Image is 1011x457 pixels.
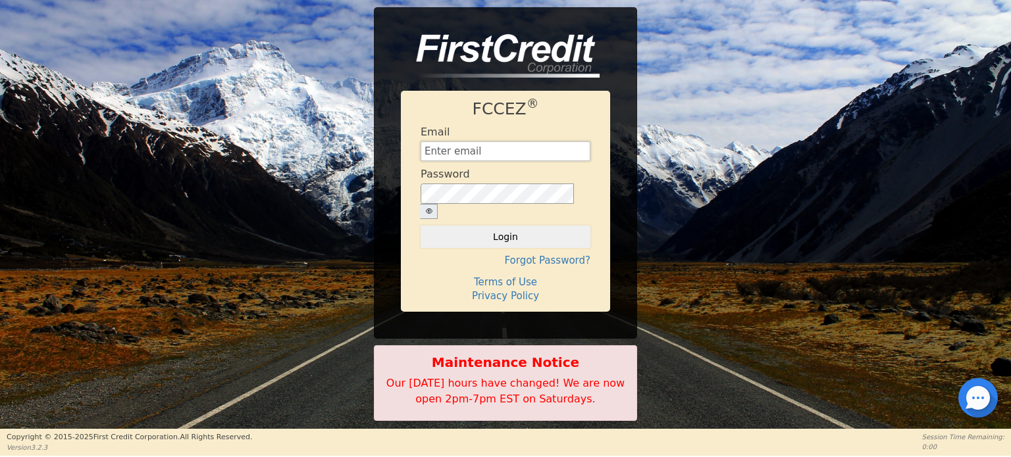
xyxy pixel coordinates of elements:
p: Session Time Remaining: [922,432,1004,442]
span: Our [DATE] hours have changed! We are now open 2pm-7pm EST on Saturdays. [386,377,625,405]
h1: FCCEZ [421,99,590,119]
h4: Privacy Policy [421,290,590,302]
p: 0:00 [922,442,1004,452]
h4: Forgot Password? [421,254,590,266]
p: Copyright © 2015- 2025 First Credit Corporation. [7,432,252,443]
b: Maintenance Notice [381,352,630,372]
span: All Rights Reserved. [180,433,252,441]
input: password [421,183,574,204]
img: logo-CMu_cnol.png [401,34,600,78]
h4: Password [421,168,470,180]
button: Login [421,226,590,248]
sup: ® [527,97,539,110]
input: Enter email [421,141,590,161]
h4: Terms of Use [421,276,590,288]
p: Version 3.2.3 [7,443,252,452]
h4: Email [421,126,450,138]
